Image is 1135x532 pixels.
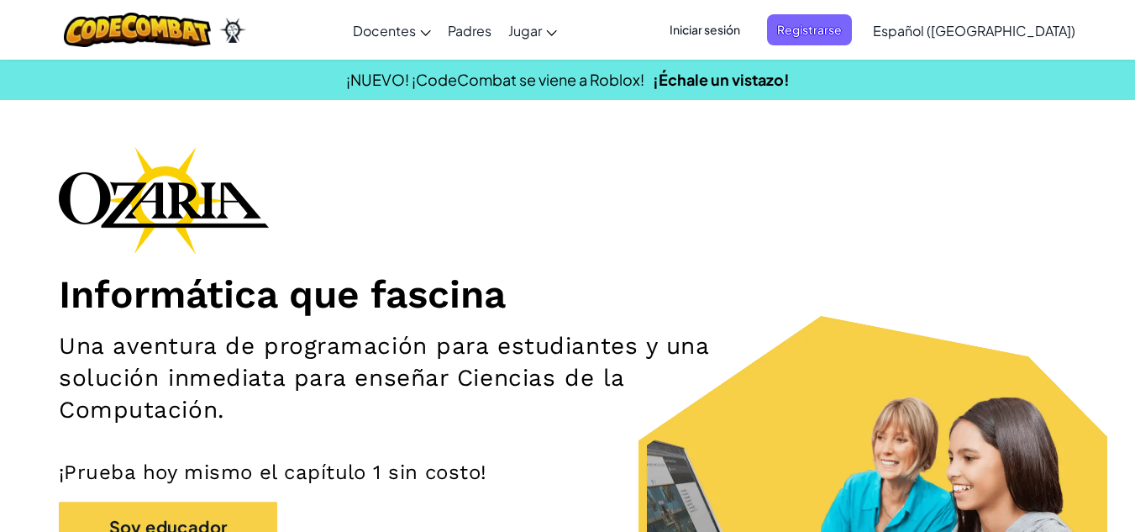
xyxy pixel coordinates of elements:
img: Ozaria [219,18,246,43]
a: Español ([GEOGRAPHIC_DATA]) [864,8,1084,53]
h2: Una aventura de programación para estudiantes y una solución inmediata para enseñar Ciencias de l... [59,330,740,426]
a: ¡Échale un vistazo! [653,70,790,89]
a: Docentes [344,8,439,53]
span: Español ([GEOGRAPHIC_DATA]) [873,22,1075,40]
button: Registrarse [767,14,852,45]
h1: Informática que fascina [59,271,1076,318]
span: Jugar [508,22,542,40]
span: ¡NUEVO! ¡CodeCombat se viene a Roblox! [346,70,644,89]
img: CodeCombat logo [64,13,211,47]
p: ¡Prueba hoy mismo el capítulo 1 sin costo! [59,460,1076,485]
button: Iniciar sesión [659,14,750,45]
a: Padres [439,8,500,53]
span: Docentes [353,22,416,40]
a: Jugar [500,8,565,53]
img: Ozaria branding logo [59,146,269,254]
